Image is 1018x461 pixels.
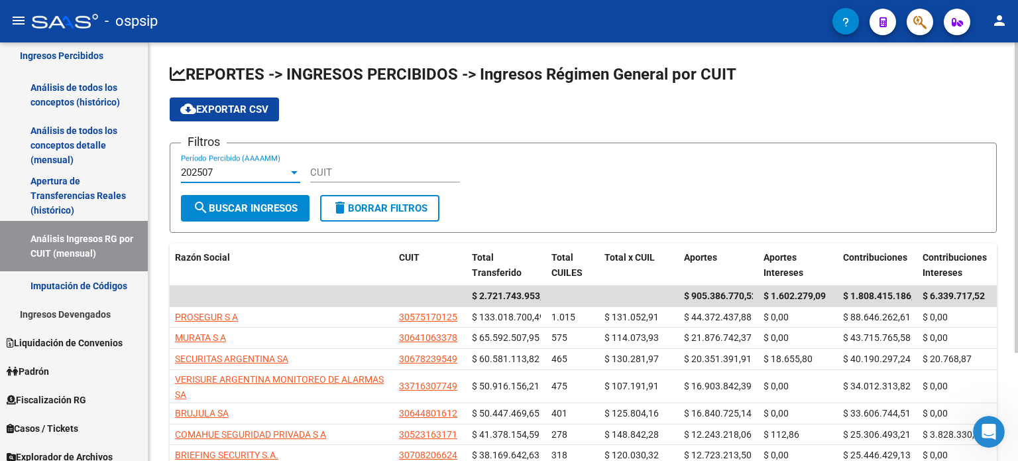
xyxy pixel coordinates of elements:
[399,332,457,343] span: 30641063378
[193,202,298,214] span: Buscar Ingresos
[923,381,948,391] span: $ 0,00
[843,354,911,364] span: $ 40.190.297,24
[843,291,924,301] span: $ 1.808.415.186,32
[763,429,799,440] span: $ 112,86
[175,374,384,400] span: VERISURE ARGENTINA MONITOREO DE ALARMAS SA
[551,312,575,322] span: 1.015
[684,312,752,322] span: $ 44.372.437,88
[7,393,86,407] span: Fiscalización RG
[604,354,659,364] span: $ 130.281,97
[175,312,238,322] span: PROSEGUR S A
[838,243,917,287] datatable-header-cell: Contribuciones
[175,332,226,343] span: MURATA S A
[175,429,326,440] span: COMAHUE SEGURIDAD PRIVADA S A
[604,312,659,322] span: $ 131.052,91
[923,354,972,364] span: $ 20.768,87
[604,381,659,391] span: $ 107.191,91
[684,408,752,419] span: $ 16.840.725,14
[551,381,567,391] span: 475
[604,429,659,440] span: $ 148.842,28
[180,103,268,115] span: Exportar CSV
[472,381,539,391] span: $ 50.916.156,21
[917,243,997,287] datatable-header-cell: Contribuciones Intereses
[399,429,457,440] span: 30523163171
[551,408,567,419] span: 401
[763,252,803,278] span: Aportes Intereses
[843,450,911,460] span: $ 25.446.429,13
[11,13,27,29] mat-icon: menu
[546,243,599,287] datatable-header-cell: Total CUILES
[923,252,987,278] span: Contribuciones Intereses
[763,354,813,364] span: $ 18.655,80
[394,243,467,287] datatable-header-cell: CUIT
[843,381,911,391] span: $ 34.012.313,82
[399,354,457,364] span: 30678239549
[472,354,539,364] span: $ 60.581.113,82
[472,332,539,343] span: $ 65.592.507,95
[170,98,279,121] button: Exportar CSV
[399,381,457,391] span: 33716307749
[175,252,230,263] span: Razón Social
[923,408,948,419] span: $ 0,00
[551,450,567,460] span: 318
[551,252,583,278] span: Total CUILES
[923,429,985,440] span: $ 3.828.330,46
[763,291,826,301] span: $ 1.602.279,09
[973,416,1005,448] iframe: Intercom live chat
[684,332,752,343] span: $ 21.876.742,37
[843,429,911,440] span: $ 25.306.493,21
[684,450,752,460] span: $ 12.723.213,50
[399,450,457,460] span: 30708206624
[843,252,907,263] span: Contribuciones
[763,381,789,391] span: $ 0,00
[551,332,567,343] span: 575
[843,408,911,419] span: $ 33.606.744,51
[763,408,789,419] span: $ 0,00
[551,429,567,440] span: 278
[7,336,123,350] span: Liquidación de Convenios
[180,101,196,117] mat-icon: cloud_download
[604,408,659,419] span: $ 125.804,16
[923,450,948,460] span: $ 0,00
[170,243,394,287] datatable-header-cell: Razón Social
[684,381,752,391] span: $ 16.903.842,39
[399,312,457,322] span: 30575170125
[923,312,948,322] span: $ 0,00
[7,364,49,379] span: Padrón
[472,450,539,460] span: $ 38.169.642,63
[991,13,1007,29] mat-icon: person
[604,252,655,263] span: Total x CUIL
[684,252,717,263] span: Aportes
[170,65,736,84] span: REPORTES -> INGRESOS PERCIBIDOS -> Ingresos Régimen General por CUIT
[472,429,539,440] span: $ 41.378.154,59
[332,202,427,214] span: Borrar Filtros
[472,408,539,419] span: $ 50.447.469,65
[923,291,985,301] span: $ 6.339.717,52
[472,252,522,278] span: Total Transferido
[175,408,229,419] span: BRUJULA SA
[843,332,911,343] span: $ 43.715.765,58
[193,200,209,216] mat-icon: search
[763,450,789,460] span: $ 0,00
[843,312,911,322] span: $ 88.646.262,61
[758,243,838,287] datatable-header-cell: Aportes Intereses
[320,195,439,222] button: Borrar Filtros
[399,252,420,263] span: CUIT
[467,243,546,287] datatable-header-cell: Total Transferido
[684,429,752,440] span: $ 12.243.218,06
[684,291,757,301] span: $ 905.386.770,52
[763,312,789,322] span: $ 0,00
[181,195,310,222] button: Buscar Ingresos
[105,7,158,36] span: - ospsip
[332,200,348,216] mat-icon: delete
[181,133,227,151] h3: Filtros
[472,291,553,301] span: $ 2.721.743.953,45
[923,332,948,343] span: $ 0,00
[551,354,567,364] span: 465
[175,450,278,460] span: BRIEFING SECURITY S.A.
[684,354,752,364] span: $ 20.351.391,91
[599,243,679,287] datatable-header-cell: Total x CUIL
[763,332,789,343] span: $ 0,00
[679,243,758,287] datatable-header-cell: Aportes
[181,166,213,178] span: 202507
